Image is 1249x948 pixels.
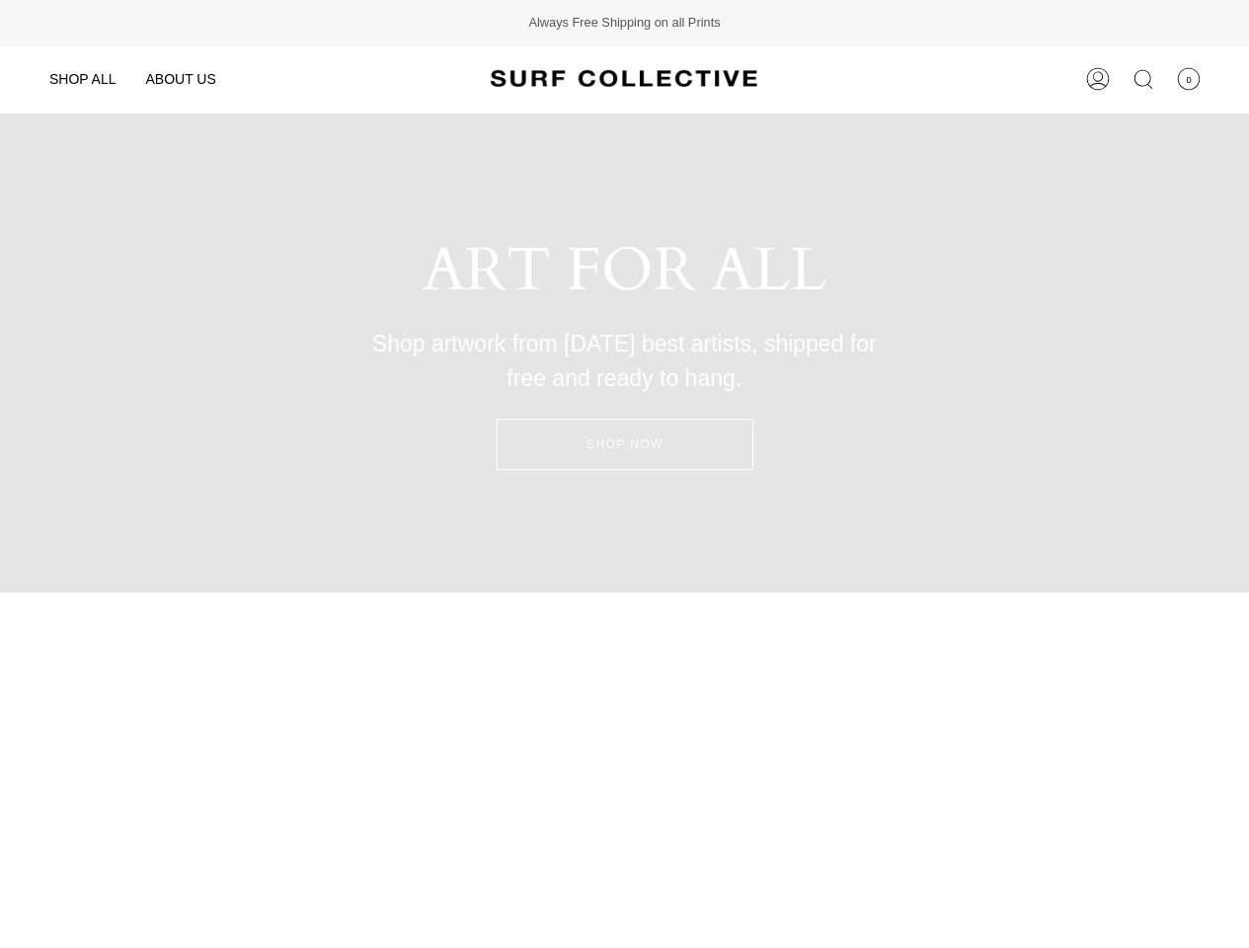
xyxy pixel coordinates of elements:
a: SHOP NOW [497,419,753,470]
span: SHOP ALL [49,71,116,87]
a: ABOUT US [130,46,230,113]
span: Always Free Shipping on all Prints [528,15,720,32]
p: Shop artwork from [DATE] best artists, shipped for free and ready to hang. [371,327,878,395]
a: SHOP ALL [35,46,130,113]
span: 0 [1177,67,1201,91]
img: Surf Collective [491,61,757,98]
h2: ART FOR ALL [371,235,878,307]
span: ABOUT US [145,71,215,87]
a: 0 [1166,46,1210,113]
